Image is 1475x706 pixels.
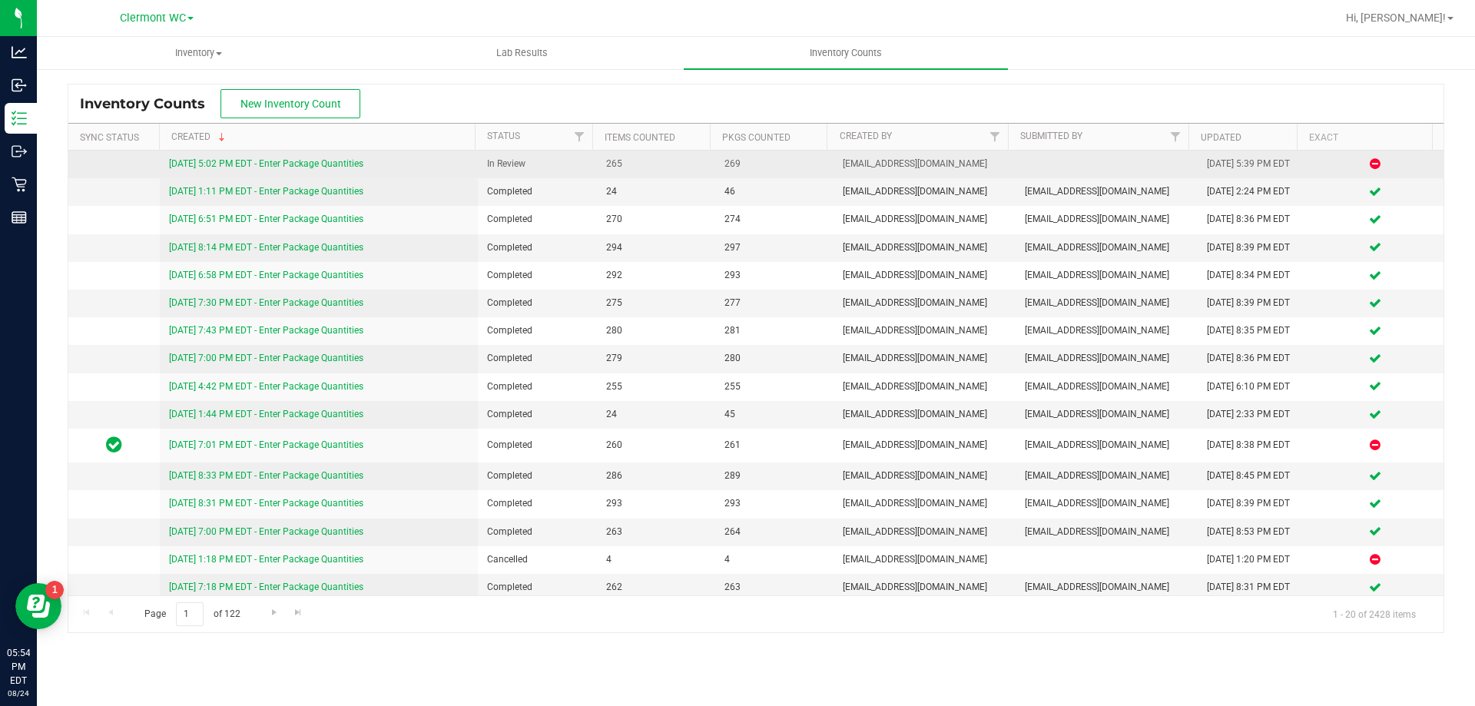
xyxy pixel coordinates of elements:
[169,526,363,537] a: [DATE] 7:00 PM EDT - Enter Package Quantities
[1025,407,1188,422] span: [EMAIL_ADDRESS][DOMAIN_NAME]
[724,469,824,483] span: 289
[360,37,684,69] a: Lab Results
[724,496,824,511] span: 293
[684,37,1007,69] a: Inventory Counts
[722,132,791,143] a: Pkgs Counted
[1025,240,1188,255] span: [EMAIL_ADDRESS][DOMAIN_NAME]
[1207,552,1298,567] div: [DATE] 1:20 PM EDT
[487,380,587,394] span: Completed
[843,552,1006,567] span: [EMAIL_ADDRESS][DOMAIN_NAME]
[1297,124,1432,151] th: Exact
[1207,438,1298,452] div: [DATE] 8:38 PM EDT
[169,325,363,336] a: [DATE] 7:43 PM EDT - Enter Package Quantities
[724,552,824,567] span: 4
[176,602,204,626] input: 1
[843,268,1006,283] span: [EMAIL_ADDRESS][DOMAIN_NAME]
[169,498,363,509] a: [DATE] 8:31 PM EDT - Enter Package Quantities
[12,111,27,126] inline-svg: Inventory
[724,157,824,171] span: 269
[843,525,1006,539] span: [EMAIL_ADDRESS][DOMAIN_NAME]
[606,496,706,511] span: 293
[12,177,27,192] inline-svg: Retail
[1207,351,1298,366] div: [DATE] 8:36 PM EDT
[724,407,824,422] span: 45
[843,496,1006,511] span: [EMAIL_ADDRESS][DOMAIN_NAME]
[1207,240,1298,255] div: [DATE] 8:39 PM EDT
[843,351,1006,366] span: [EMAIL_ADDRESS][DOMAIN_NAME]
[606,438,706,452] span: 260
[487,157,587,171] span: In Review
[1025,184,1188,199] span: [EMAIL_ADDRESS][DOMAIN_NAME]
[843,157,1006,171] span: [EMAIL_ADDRESS][DOMAIN_NAME]
[169,158,363,169] a: [DATE] 5:02 PM EDT - Enter Package Quantities
[606,157,706,171] span: 265
[606,580,706,595] span: 262
[45,581,64,599] iframe: Resource center unread badge
[1025,296,1188,310] span: [EMAIL_ADDRESS][DOMAIN_NAME]
[1207,525,1298,539] div: [DATE] 8:53 PM EDT
[169,242,363,253] a: [DATE] 8:14 PM EDT - Enter Package Quantities
[169,353,363,363] a: [DATE] 7:00 PM EDT - Enter Package Quantities
[843,380,1006,394] span: [EMAIL_ADDRESS][DOMAIN_NAME]
[487,184,587,199] span: Completed
[38,46,360,60] span: Inventory
[1207,157,1298,171] div: [DATE] 5:39 PM EDT
[169,381,363,392] a: [DATE] 4:42 PM EDT - Enter Package Quantities
[605,132,675,143] a: Items Counted
[1321,602,1428,625] span: 1 - 20 of 2428 items
[1207,296,1298,310] div: [DATE] 8:39 PM EDT
[487,296,587,310] span: Completed
[169,470,363,481] a: [DATE] 8:33 PM EDT - Enter Package Quantities
[789,46,903,60] span: Inventory Counts
[843,184,1006,199] span: [EMAIL_ADDRESS][DOMAIN_NAME]
[120,12,186,25] span: Clermont WC
[263,602,285,623] a: Go to the next page
[1025,525,1188,539] span: [EMAIL_ADDRESS][DOMAIN_NAME]
[843,296,1006,310] span: [EMAIL_ADDRESS][DOMAIN_NAME]
[169,409,363,419] a: [DATE] 1:44 PM EDT - Enter Package Quantities
[606,296,706,310] span: 275
[1207,496,1298,511] div: [DATE] 8:39 PM EDT
[1207,323,1298,338] div: [DATE] 8:35 PM EDT
[1207,469,1298,483] div: [DATE] 8:45 PM EDT
[724,212,824,227] span: 274
[1025,351,1188,366] span: [EMAIL_ADDRESS][DOMAIN_NAME]
[843,469,1006,483] span: [EMAIL_ADDRESS][DOMAIN_NAME]
[1207,268,1298,283] div: [DATE] 8:34 PM EDT
[724,380,824,394] span: 255
[80,95,220,112] span: Inventory Counts
[1025,496,1188,511] span: [EMAIL_ADDRESS][DOMAIN_NAME]
[131,602,253,626] span: Page of 122
[606,469,706,483] span: 286
[7,646,30,688] p: 05:54 PM EDT
[724,580,824,595] span: 263
[1025,212,1188,227] span: [EMAIL_ADDRESS][DOMAIN_NAME]
[487,212,587,227] span: Completed
[567,124,592,150] a: Filter
[487,351,587,366] span: Completed
[606,268,706,283] span: 292
[487,407,587,422] span: Completed
[1025,268,1188,283] span: [EMAIL_ADDRESS][DOMAIN_NAME]
[487,131,520,141] a: Status
[843,438,1006,452] span: [EMAIL_ADDRESS][DOMAIN_NAME]
[606,407,706,422] span: 24
[840,131,892,141] a: Created By
[12,144,27,159] inline-svg: Outbound
[37,37,360,69] a: Inventory
[487,240,587,255] span: Completed
[606,184,706,199] span: 24
[1201,132,1241,143] a: Updated
[1207,407,1298,422] div: [DATE] 2:33 PM EDT
[169,297,363,308] a: [DATE] 7:30 PM EDT - Enter Package Quantities
[724,323,824,338] span: 281
[12,78,27,93] inline-svg: Inbound
[606,380,706,394] span: 255
[606,552,706,567] span: 4
[724,184,824,199] span: 46
[843,323,1006,338] span: [EMAIL_ADDRESS][DOMAIN_NAME]
[106,434,122,456] span: In Sync
[220,89,360,118] button: New Inventory Count
[487,525,587,539] span: Completed
[1025,580,1188,595] span: [EMAIL_ADDRESS][DOMAIN_NAME]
